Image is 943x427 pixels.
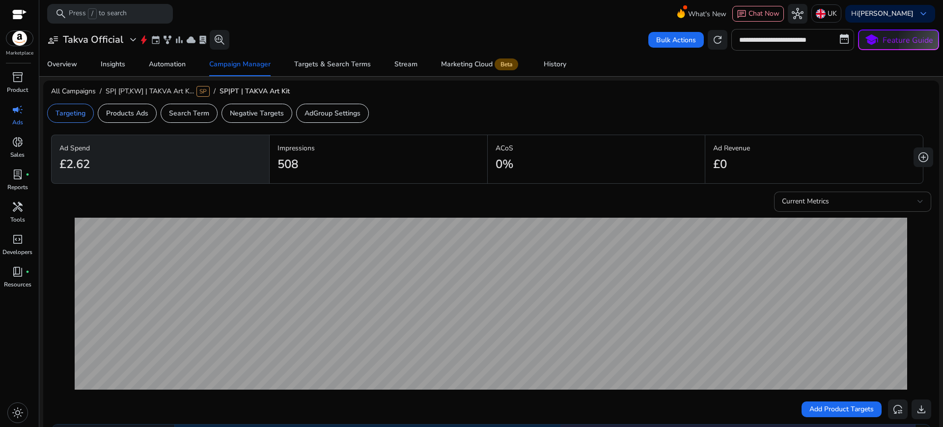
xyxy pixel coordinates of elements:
[496,143,697,153] p: ACoS
[6,50,33,57] p: Marketplace
[59,143,261,153] p: Ad Spend
[858,9,914,18] b: [PERSON_NAME]
[12,118,23,127] p: Ads
[2,248,32,256] p: Developers
[648,32,704,48] button: Bulk Actions
[656,35,696,45] span: Bulk Actions
[55,108,85,118] p: Targeting
[496,157,513,171] h2: 0%
[713,143,915,153] p: Ad Revenue
[69,8,127,19] p: Press to search
[712,34,723,46] span: refresh
[101,61,125,68] div: Insights
[88,8,97,19] span: /
[749,9,779,18] span: Chat Now
[210,30,229,50] button: search_insights
[912,399,931,419] button: download
[12,233,24,245] span: code_blocks
[7,183,28,192] p: Reports
[196,86,210,97] span: SP
[6,31,33,46] img: amazon.svg
[106,86,194,96] span: SP| [PT,KW] | TAKVA Art K...
[915,403,927,415] span: download
[851,10,914,17] p: Hi
[63,34,123,46] h3: Takva Official
[12,201,24,213] span: handyman
[198,35,208,45] span: lab_profile
[495,58,518,70] span: Beta
[12,266,24,278] span: book_4
[169,108,209,118] p: Search Term
[277,157,298,171] h2: 508
[809,404,874,414] span: Add Product Targets
[59,157,90,171] h2: £2.62
[737,9,747,19] span: chat
[892,403,904,415] span: reset_settings
[12,169,24,180] span: lab_profile
[149,61,186,68] div: Automation
[127,34,139,46] span: expand_more
[214,34,225,46] span: search_insights
[7,85,28,94] p: Product
[210,86,220,96] span: /
[10,215,25,224] p: Tools
[782,197,829,206] span: Current Metrics
[163,35,172,45] span: family_history
[883,34,933,46] p: Feature Guide
[55,8,67,20] span: search
[151,35,161,45] span: event
[26,270,29,274] span: fiber_manual_record
[174,35,184,45] span: bar_chart
[544,61,566,68] div: History
[12,71,24,83] span: inventory_2
[816,9,826,19] img: uk.svg
[708,30,727,50] button: refresh
[186,35,196,45] span: cloud
[828,5,837,22] p: UK
[51,86,96,96] span: All Campaigns
[917,151,929,163] span: add_circle
[26,172,29,176] span: fiber_manual_record
[10,150,25,159] p: Sales
[12,136,24,148] span: donut_small
[277,143,479,153] p: Impressions
[917,8,929,20] span: keyboard_arrow_down
[788,4,807,24] button: hub
[441,60,520,68] div: Marketing Cloud
[294,61,371,68] div: Targets & Search Terms
[802,401,882,417] button: Add Product Targets
[139,35,149,45] span: bolt
[914,147,933,167] button: add_circle
[12,407,24,419] span: light_mode
[713,157,727,171] h2: £0
[230,108,284,118] p: Negative Targets
[888,399,908,419] button: reset_settings
[792,8,804,20] span: hub
[47,34,59,46] span: user_attributes
[96,86,106,96] span: /
[106,108,148,118] p: Products Ads
[209,61,271,68] div: Campaign Manager
[394,61,417,68] div: Stream
[732,6,784,22] button: chatChat Now
[305,108,361,118] p: AdGroup Settings
[688,5,726,23] span: What's New
[858,29,939,50] button: schoolFeature Guide
[12,104,24,115] span: campaign
[4,280,31,289] p: Resources
[47,61,77,68] div: Overview
[864,33,879,47] span: school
